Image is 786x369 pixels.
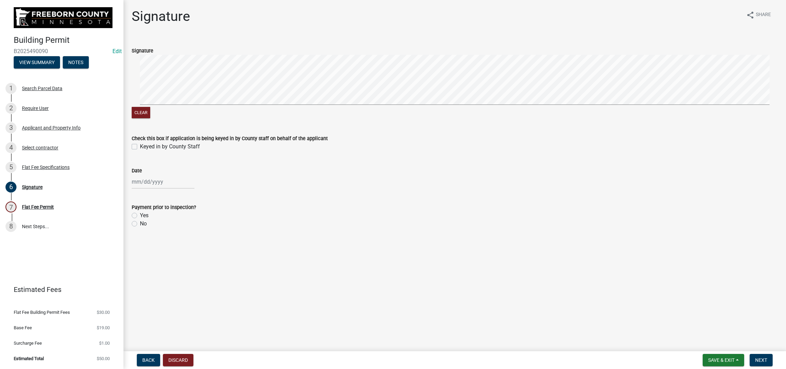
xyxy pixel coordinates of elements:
span: Base Fee [14,325,32,330]
label: Keyed in by County Staff [140,143,200,151]
div: 6 [5,182,16,193]
button: View Summary [14,56,60,69]
div: Signature [22,185,43,189]
div: Flat Fee Specifications [22,165,70,170]
div: 8 [5,221,16,232]
label: No [140,220,147,228]
span: Next [755,357,767,363]
wm-modal-confirm: Summary [14,60,60,65]
button: Notes [63,56,89,69]
span: $30.00 [97,310,110,315]
wm-modal-confirm: Edit Application Number [112,48,122,54]
span: Surcharge Fee [14,341,42,345]
i: share [746,11,754,19]
div: 2 [5,103,16,114]
wm-modal-confirm: Notes [63,60,89,65]
span: $1.00 [99,341,110,345]
span: Share [756,11,771,19]
div: 1 [5,83,16,94]
span: Estimated Total [14,356,44,361]
h4: Building Permit [14,35,118,45]
div: Applicant and Property Info [22,125,81,130]
span: Flat Fee Building Permit Fees [14,310,70,315]
span: Back [142,357,155,363]
span: $19.00 [97,325,110,330]
input: mm/dd/yyyy [132,175,194,189]
div: 3 [5,122,16,133]
div: Search Parcel Data [22,86,62,91]
label: Date [132,169,142,173]
a: Estimated Fees [5,283,112,296]
button: Clear [132,107,150,118]
a: Edit [112,48,122,54]
img: Freeborn County, Minnesota [14,7,112,28]
button: Save & Exit [703,354,744,366]
div: Select contractor [22,145,58,150]
span: B2025490090 [14,48,110,54]
button: shareShare [741,8,776,22]
span: $50.00 [97,356,110,361]
div: 5 [5,162,16,173]
div: Require User [22,106,49,111]
span: Save & Exit [708,357,735,363]
button: Next [750,354,773,366]
div: Flat Fee Permit [22,205,54,209]
label: Yes [140,211,148,220]
label: Payment prior to inspection? [132,205,196,210]
label: Check this box if application is being keyed in by County staff on behalf of the applicant [132,136,328,141]
div: 7 [5,201,16,212]
label: Signature [132,49,153,53]
div: 4 [5,142,16,153]
button: Discard [163,354,193,366]
button: Back [137,354,160,366]
h1: Signature [132,8,190,25]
